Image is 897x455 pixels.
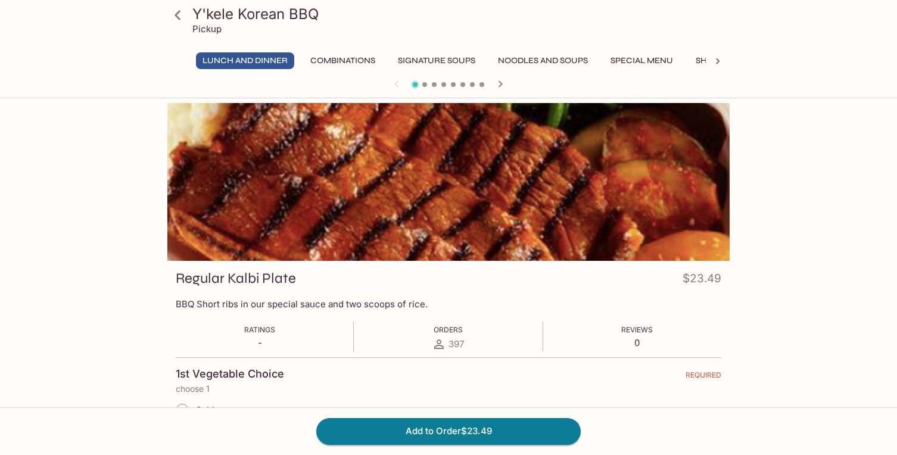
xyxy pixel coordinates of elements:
span: Reviews [621,325,653,334]
p: 0 [621,337,653,348]
span: Ratings [244,325,275,334]
button: Signature Soups [391,52,482,69]
button: Lunch and Dinner [196,52,294,69]
p: BBQ Short ribs in our special sauce and two scoops of rice. [176,298,721,310]
h4: $23.49 [683,269,721,292]
button: Combinations [304,52,382,69]
h3: Y'kele Korean BBQ [192,5,725,23]
p: - [244,337,275,348]
span: Cabbage [195,404,233,416]
button: Noodles and Soups [491,52,594,69]
div: Regular Kalbi Plate [167,103,730,261]
button: Add to Order$23.49 [316,418,581,444]
p: choose 1 [176,384,721,394]
button: Special Menu [604,52,680,69]
button: Shrimp Combos [689,52,774,69]
span: 397 [448,338,464,350]
h4: 1st Vegetable Choice [176,367,284,381]
p: Pickup [192,23,222,35]
h3: Regular Kalbi Plate [176,269,296,288]
span: Orders [434,325,463,334]
span: REQUIRED [686,370,721,384]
